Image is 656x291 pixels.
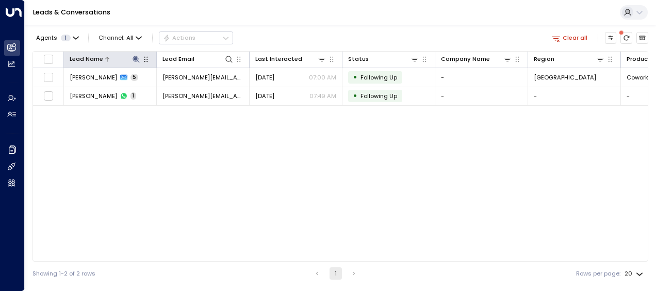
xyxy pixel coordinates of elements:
[70,92,117,100] span: Curran
[163,34,195,41] div: Actions
[32,269,95,278] div: Showing 1-2 of 2 rows
[255,92,274,100] span: Sep 10, 2025
[43,54,54,64] span: Toggle select all
[528,87,621,105] td: -
[310,267,360,280] nav: pagination navigation
[620,32,632,44] span: There are new threads available. Refresh the grid to view the latest updates.
[61,35,71,41] span: 1
[33,8,110,17] a: Leads & Conversations
[162,92,243,100] span: curran@forge-mgmt.com
[625,267,645,280] div: 20
[70,54,103,64] div: Lead Name
[360,73,397,82] span: Following Up
[548,32,591,43] button: Clear all
[576,269,620,278] label: Rows per page:
[605,32,617,44] button: Customize
[348,54,419,64] div: Status
[255,73,274,82] span: Yesterday
[70,73,117,82] span: Curran
[441,54,490,64] div: Company Name
[32,32,81,43] button: Agents1
[95,32,145,43] span: Channel:
[353,89,357,103] div: •
[435,87,528,105] td: -
[534,54,554,64] div: Region
[159,31,233,44] div: Button group with a nested menu
[70,54,141,64] div: Lead Name
[441,54,512,64] div: Company Name
[255,54,326,64] div: Last Interacted
[159,31,233,44] button: Actions
[162,54,234,64] div: Lead Email
[43,72,54,83] span: Toggle select row
[627,54,651,64] div: Product
[162,54,194,64] div: Lead Email
[534,73,596,82] span: London
[126,35,134,41] span: All
[130,92,136,100] span: 1
[353,70,357,84] div: •
[636,32,648,44] button: Archived Leads
[43,91,54,101] span: Toggle select row
[348,54,369,64] div: Status
[534,54,605,64] div: Region
[130,74,138,81] span: 5
[309,92,336,100] p: 07:49 AM
[360,92,397,100] span: Following Up
[435,68,528,86] td: -
[255,54,302,64] div: Last Interacted
[162,73,243,82] span: curran@forge-mgmt.com
[330,267,342,280] button: page 1
[95,32,145,43] button: Channel:All
[36,35,57,41] span: Agents
[309,73,336,82] p: 07:00 AM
